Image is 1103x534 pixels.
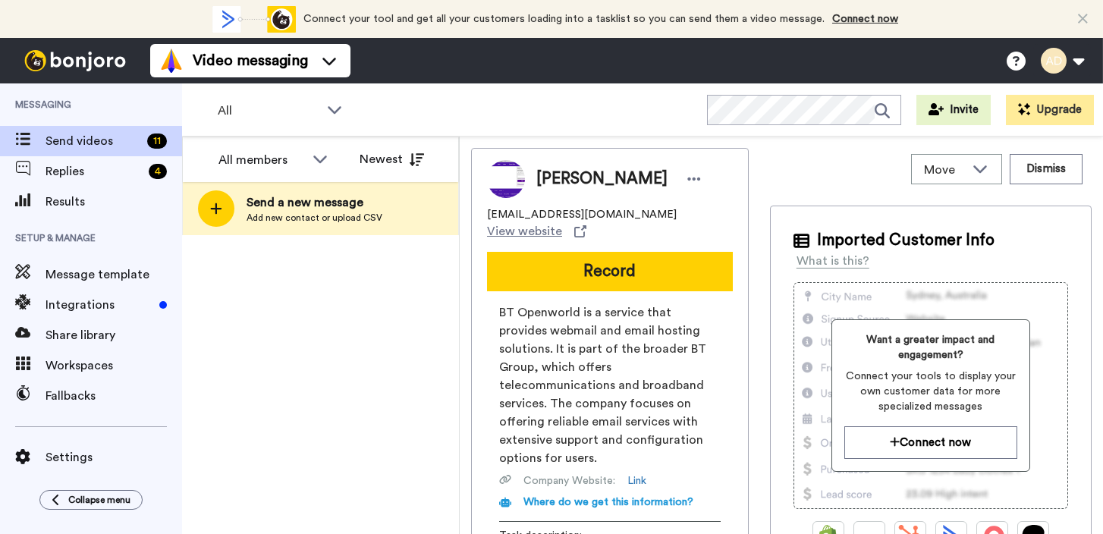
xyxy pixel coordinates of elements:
[536,168,668,190] span: [PERSON_NAME]
[817,229,995,252] span: Imported Customer Info
[499,303,721,467] span: BT Openworld is a service that provides webmail and email hosting solutions. It is part of the br...
[18,50,132,71] img: bj-logo-header-white.svg
[797,252,869,270] div: What is this?
[46,387,182,405] span: Fallbacks
[1006,95,1094,125] button: Upgrade
[46,357,182,375] span: Workspaces
[39,490,143,510] button: Collapse menu
[212,6,296,33] div: animation
[627,473,646,488] a: Link
[487,252,733,291] button: Record
[46,265,182,284] span: Message template
[218,151,305,169] div: All members
[193,50,308,71] span: Video messaging
[487,207,677,222] span: [EMAIL_ADDRESS][DOMAIN_NAME]
[46,132,141,150] span: Send videos
[924,161,965,179] span: Move
[523,473,615,488] span: Company Website :
[348,144,435,174] button: Newest
[247,193,382,212] span: Send a new message
[46,296,153,314] span: Integrations
[46,162,143,181] span: Replies
[523,497,693,507] span: Where do we get this information?
[1010,154,1083,184] button: Dismiss
[46,193,182,211] span: Results
[147,133,167,149] div: 11
[159,49,184,73] img: vm-color.svg
[46,448,182,466] span: Settings
[844,426,1018,459] button: Connect now
[68,494,130,506] span: Collapse menu
[844,332,1018,363] span: Want a greater impact and engagement?
[149,164,167,179] div: 4
[218,102,319,120] span: All
[844,369,1018,414] span: Connect your tools to display your own customer data for more specialized messages
[487,222,562,240] span: View website
[487,160,525,198] img: Image of Liz Mason
[832,14,898,24] a: Connect now
[487,222,586,240] a: View website
[916,95,991,125] button: Invite
[247,212,382,224] span: Add new contact or upload CSV
[303,14,825,24] span: Connect your tool and get all your customers loading into a tasklist so you can send them a video...
[46,326,182,344] span: Share library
